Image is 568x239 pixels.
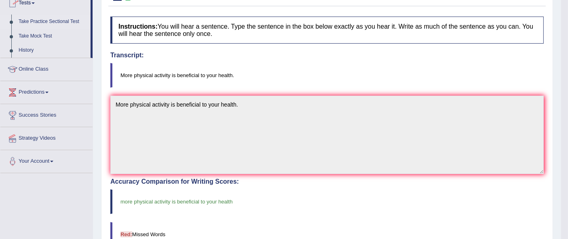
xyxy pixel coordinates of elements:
a: Success Stories [0,104,93,124]
b: Red: [120,231,132,237]
a: Take Mock Test [15,29,91,44]
a: Online Class [0,58,93,78]
h4: Accuracy Comparison for Writing Scores: [110,178,544,185]
a: Your Account [0,150,93,170]
a: Take Practice Sectional Test [15,15,91,29]
blockquote: More physical activity is beneficial to your health. [110,63,544,88]
a: Predictions [0,81,93,101]
b: Instructions: [118,23,158,30]
a: Strategy Videos [0,127,93,147]
a: History [15,43,91,58]
h4: Transcript: [110,52,544,59]
h4: You will hear a sentence. Type the sentence in the box below exactly as you hear it. Write as muc... [110,17,544,44]
span: more physical activity is beneficial to your health [120,199,232,205]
